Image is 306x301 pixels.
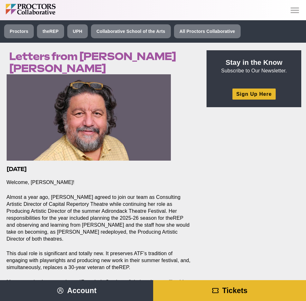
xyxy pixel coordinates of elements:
[67,24,88,38] a: UPH
[4,24,34,38] a: Proctors
[174,24,241,38] a: All Proctors Collaborative
[226,58,283,66] strong: Stay in the Know
[37,24,64,38] a: theREP
[91,24,171,38] a: Collaborative School of the Arts
[9,50,192,74] h1: Letters from [PERSON_NAME] [PERSON_NAME]
[67,286,97,295] span: Account
[214,58,294,74] p: Subscribe to Our Newsletter.
[7,165,192,173] h3: [DATE]
[7,179,192,186] p: Welcome, [PERSON_NAME]!
[7,250,192,271] p: This dual role is significant and totally new. It preserves ATF’s tradition of engaging with play...
[7,279,192,299] p: Many organizations experience “Founder’s Syndrome” during changes like this, in which a high-prof...
[232,89,275,100] a: Sign Up Here
[7,194,192,243] p: Almost a year ago, [PERSON_NAME] agreed to join our team as Consulting Artistic Director of Capit...
[222,286,248,295] span: Tickets
[6,4,86,15] img: Proctors logo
